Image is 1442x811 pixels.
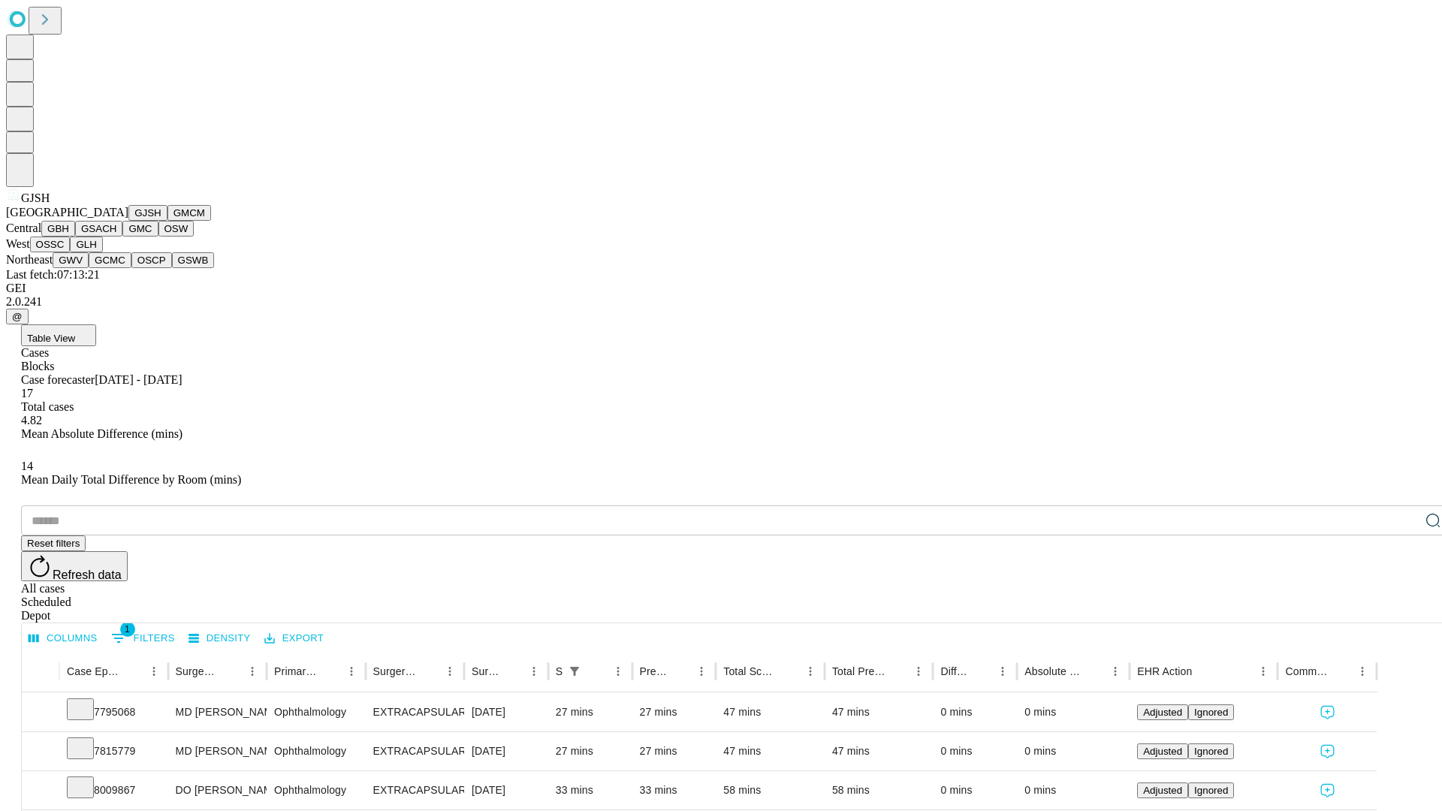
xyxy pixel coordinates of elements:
div: 47 mins [832,693,926,731]
button: Export [261,627,327,650]
button: Sort [122,661,143,682]
span: 1 [120,622,135,637]
button: Show filters [107,626,179,650]
div: 27 mins [640,693,709,731]
button: Sort [587,661,608,682]
span: Case forecaster [21,373,95,386]
div: Total Scheduled Duration [723,665,777,677]
div: [DATE] [472,732,541,770]
div: Comments [1285,665,1329,677]
div: 58 mins [832,771,926,809]
span: Northeast [6,253,53,266]
div: 2.0.241 [6,295,1436,309]
button: GCMC [89,252,131,268]
div: EXTRACAPSULAR CATARACT REMOVAL WITH [MEDICAL_DATA] [373,771,457,809]
button: Expand [29,739,52,765]
button: Sort [320,661,341,682]
div: Primary Service [274,665,318,677]
div: 58 mins [723,771,817,809]
div: 0 mins [940,732,1009,770]
div: 47 mins [723,732,817,770]
span: [DATE] - [DATE] [95,373,182,386]
span: Adjusted [1143,785,1182,796]
button: Menu [1105,661,1126,682]
span: 17 [21,387,33,399]
button: Ignored [1188,782,1234,798]
span: Ignored [1194,707,1228,718]
div: EXTRACAPSULAR CATARACT REMOVAL WITH [MEDICAL_DATA] [373,693,457,731]
button: Menu [439,661,460,682]
button: @ [6,309,29,324]
button: Sort [502,661,523,682]
span: 4.82 [21,414,42,427]
span: West [6,237,30,250]
div: EHR Action [1137,665,1192,677]
button: Menu [1253,661,1274,682]
button: Select columns [25,627,101,650]
button: Menu [691,661,712,682]
button: Sort [971,661,992,682]
button: Menu [608,661,629,682]
div: Total Predicted Duration [832,665,886,677]
div: GEI [6,282,1436,295]
div: 0 mins [940,693,1009,731]
button: Sort [1084,661,1105,682]
button: GSACH [75,221,122,237]
div: 27 mins [556,693,625,731]
span: Adjusted [1143,746,1182,757]
button: GBH [41,221,75,237]
div: 1 active filter [564,661,585,682]
button: Adjusted [1137,704,1188,720]
button: GSWB [172,252,215,268]
button: Expand [29,778,52,804]
div: 33 mins [556,771,625,809]
button: Sort [670,661,691,682]
div: Ophthalmology [274,693,357,731]
div: MD [PERSON_NAME] [176,732,259,770]
span: Mean Daily Total Difference by Room (mins) [21,473,241,486]
button: Expand [29,700,52,726]
div: 47 mins [832,732,926,770]
div: 33 mins [640,771,709,809]
button: Ignored [1188,704,1234,720]
div: 8009867 [67,771,161,809]
button: Menu [341,661,362,682]
div: 0 mins [1024,693,1122,731]
span: Reset filters [27,538,80,549]
div: 0 mins [1024,732,1122,770]
button: Ignored [1188,743,1234,759]
div: Predicted In Room Duration [640,665,669,677]
button: Refresh data [21,551,128,581]
button: Sort [418,661,439,682]
button: Sort [1331,661,1352,682]
div: [DATE] [472,693,541,731]
button: Menu [143,661,164,682]
div: 0 mins [940,771,1009,809]
div: Difference [940,665,970,677]
span: GJSH [21,191,50,204]
button: Menu [908,661,929,682]
button: OSSC [30,237,71,252]
button: Menu [992,661,1013,682]
span: Mean Absolute Difference (mins) [21,427,183,440]
div: 7815779 [67,732,161,770]
span: @ [12,311,23,322]
div: MD [PERSON_NAME] [176,693,259,731]
button: Table View [21,324,96,346]
div: Case Epic Id [67,665,121,677]
div: 27 mins [640,732,709,770]
button: GWV [53,252,89,268]
div: DO [PERSON_NAME] [176,771,259,809]
div: 27 mins [556,732,625,770]
button: Sort [887,661,908,682]
button: GMC [122,221,158,237]
div: [DATE] [472,771,541,809]
button: Sort [1193,661,1214,682]
button: GLH [70,237,102,252]
span: Last fetch: 07:13:21 [6,268,100,281]
div: 0 mins [1024,771,1122,809]
div: Surgery Name [373,665,417,677]
div: EXTRACAPSULAR CATARACT REMOVAL WITH [MEDICAL_DATA] [373,732,457,770]
button: GJSH [128,205,167,221]
div: Ophthalmology [274,771,357,809]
